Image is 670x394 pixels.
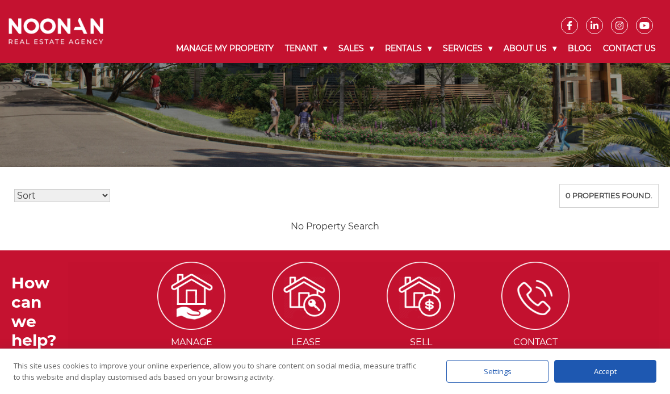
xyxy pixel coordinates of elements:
[554,360,656,383] div: Accept
[11,219,659,233] p: No Property Search
[479,336,592,363] span: Contact Us
[446,360,548,383] div: Settings
[562,34,597,63] a: Blog
[250,290,362,361] a: Leasemy Property
[9,18,103,44] img: Noonan Real Estate Agency
[479,290,592,361] a: ContactUs
[157,262,225,330] img: ICONS
[14,189,110,202] select: Sort Listings
[501,262,569,330] img: ICONS
[250,336,362,363] span: Lease my Property
[597,34,661,63] a: Contact Us
[365,336,477,363] span: Sell my Property
[11,274,68,350] h3: How can we help?
[170,34,279,63] a: Manage My Property
[333,34,379,63] a: Sales
[559,184,659,208] div: 0 properties found.
[498,34,562,63] a: About Us
[272,262,340,330] img: ICONS
[135,336,248,363] span: Manage my Property
[387,262,455,330] img: ICONS
[379,34,437,63] a: Rentals
[279,34,333,63] a: Tenant
[437,34,498,63] a: Services
[14,360,424,383] div: This site uses cookies to improve your online experience, allow you to share content on social me...
[365,290,477,361] a: Sellmy Property
[135,290,248,361] a: Managemy Property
